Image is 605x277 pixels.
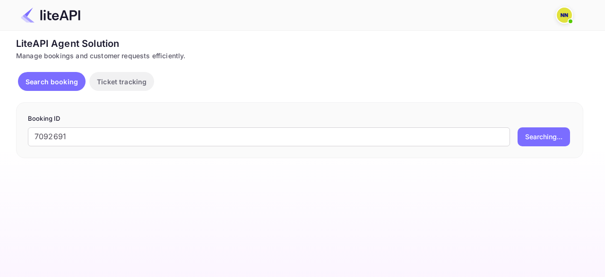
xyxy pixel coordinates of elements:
[557,8,572,23] img: N/A N/A
[16,36,583,51] div: LiteAPI Agent Solution
[21,8,80,23] img: LiteAPI Logo
[28,127,510,146] input: Enter Booking ID (e.g., 63782194)
[26,77,78,87] p: Search booking
[97,77,147,87] p: Ticket tracking
[518,127,570,146] button: Searching...
[28,114,571,124] p: Booking ID
[16,51,583,61] div: Manage bookings and customer requests efficiently.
